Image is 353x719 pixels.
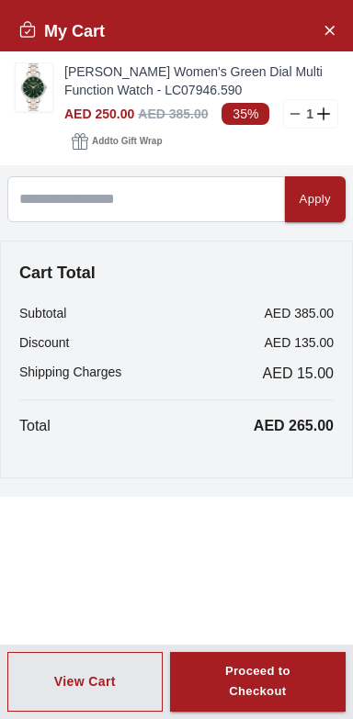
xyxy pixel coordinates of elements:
a: [PERSON_NAME] Women's Green Dial Multi Function Watch - LC07946.590 [64,62,338,99]
p: Shipping Charges [19,363,121,385]
button: Apply [285,176,346,222]
span: AED 15.00 [263,363,334,385]
button: View Cart [7,652,163,713]
p: Discount [19,333,69,352]
h4: Cart Total [19,260,334,286]
p: Subtotal [19,304,66,322]
p: AED 385.00 [265,304,335,322]
div: View Cart [54,672,116,691]
span: AED 250.00 [64,107,134,121]
p: Total [19,415,51,437]
span: 35% [222,103,269,125]
button: Proceed to Checkout [170,652,346,713]
div: Proceed to Checkout [203,661,313,703]
button: Addto Gift Wrap [64,129,169,154]
img: ... [16,63,52,111]
span: AED 385.00 [138,107,208,121]
p: AED 135.00 [265,333,335,352]
button: Close Account [314,15,344,44]
div: Apply [300,189,331,210]
span: Add to Gift Wrap [92,132,162,151]
h2: My Cart [18,18,105,44]
p: AED 265.00 [254,415,334,437]
p: 1 [302,105,317,123]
